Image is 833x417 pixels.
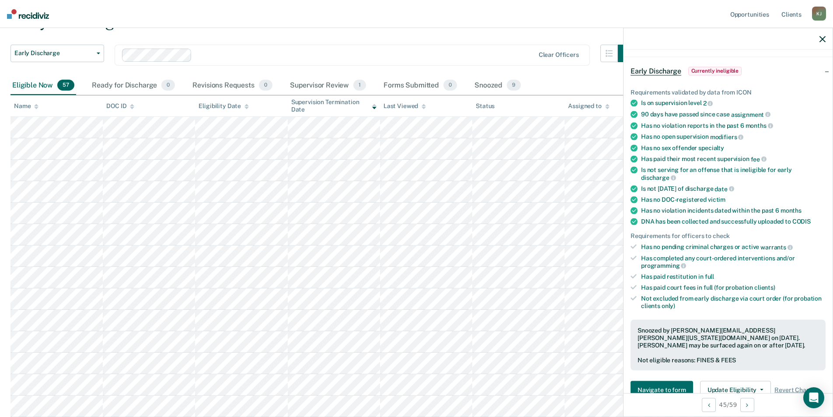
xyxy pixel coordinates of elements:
span: full [705,273,714,280]
div: Revisions Requests [191,76,274,95]
span: only) [662,302,675,309]
span: Early Discharge [14,49,93,57]
span: months [781,207,802,214]
button: Previous Opportunity [702,398,716,412]
div: 45 / 59 [624,393,833,416]
button: Next Opportunity [740,398,754,412]
span: Currently ineligible [688,67,742,75]
span: warrants [760,244,793,251]
span: months [746,122,773,129]
span: 1 [353,80,366,91]
div: Supervisor Review [288,76,368,95]
div: Has paid their most recent supervision [641,155,826,163]
span: assignment [731,111,770,118]
span: Revert Changes [774,386,820,393]
div: Last Viewed [383,102,426,110]
div: Has no sex offender [641,144,826,151]
button: Update Eligibility [700,381,771,399]
div: K J [812,7,826,21]
div: Status [476,102,495,110]
div: Has paid court fees in full (for probation [641,284,826,291]
div: Has no violation incidents dated within the past 6 [641,207,826,214]
div: Requirements validated by data from ICON [631,88,826,96]
div: Snoozed by [PERSON_NAME][EMAIL_ADDRESS][PERSON_NAME][US_STATE][DOMAIN_NAME] on [DATE]. [PERSON_NA... [638,327,819,349]
div: Snoozed [473,76,523,95]
div: Not excluded from early discharge via court order (for probation clients [641,294,826,309]
div: Is on supervision level [641,99,826,107]
span: programming [641,262,686,269]
span: 9 [507,80,521,91]
div: Clear officers [539,51,579,59]
span: discharge [641,174,676,181]
div: DNA has been collected and successfully uploaded to [641,218,826,225]
span: 0 [259,80,272,91]
span: fee [751,155,767,162]
span: CODIS [792,218,811,225]
div: Open Intercom Messenger [803,387,824,408]
div: Is not [DATE] of discharge [641,185,826,193]
div: Has paid restitution in [641,273,826,280]
span: 0 [161,80,175,91]
span: Early Discharge [631,67,681,75]
div: Forms Submitted [382,76,459,95]
span: 57 [57,80,74,91]
div: Has no DOC-registered [641,196,826,203]
div: Requirements for officers to check [631,232,826,240]
div: 90 days have passed since case [641,111,826,119]
span: modifiers [710,133,744,140]
div: Assigned to [568,102,609,110]
div: Has no open supervision [641,133,826,141]
div: Has completed any court-ordered interventions and/or [641,254,826,269]
div: Early DischargeCurrently ineligible [624,57,833,85]
div: Is not serving for an offense that is ineligible for early [641,166,826,181]
span: 0 [443,80,457,91]
span: specialty [698,144,724,151]
a: Navigate to form [631,381,697,399]
img: Recidiviz [7,9,49,19]
div: DOC ID [106,102,134,110]
div: Has no pending criminal charges or active [641,243,826,251]
div: Not eligible reasons: FINES & FEES [638,356,819,364]
div: Ready for Discharge [90,76,177,95]
div: Eligible Now [10,76,76,95]
span: 2 [703,100,713,107]
div: Name [14,102,38,110]
span: victim [708,196,725,203]
button: Navigate to form [631,381,693,399]
div: Eligibility Date [199,102,249,110]
span: clients) [754,284,775,291]
span: date [714,185,734,192]
div: Has no violation reports in the past 6 [641,122,826,130]
div: Supervision Termination Date [291,98,376,113]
